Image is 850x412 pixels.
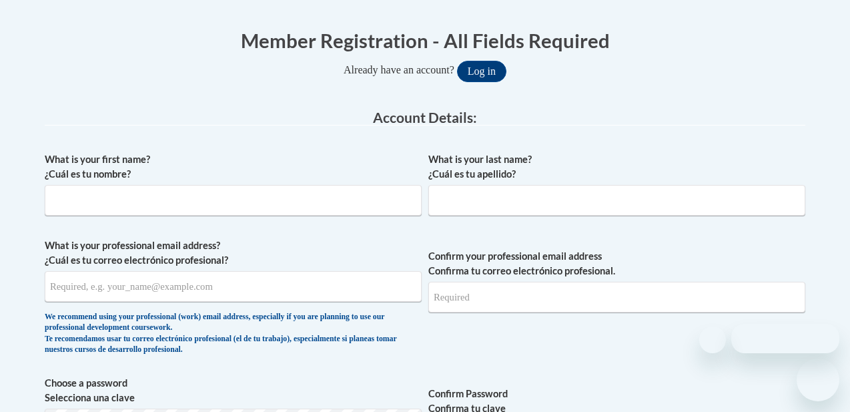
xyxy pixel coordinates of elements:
[428,282,805,313] input: Required
[797,359,839,401] iframe: Button to launch messaging window
[45,185,422,216] input: Metadata input
[45,152,422,182] label: What is your first name? ¿Cuál es tu nombre?
[428,185,805,216] input: Metadata input
[731,324,839,353] iframe: Message from company
[45,312,422,356] div: We recommend using your professional (work) email address, especially if you are planning to use ...
[45,376,422,405] label: Choose a password Selecciona una clave
[428,152,805,182] label: What is your last name? ¿Cuál es tu apellido?
[699,327,726,353] iframe: Close message
[457,61,506,82] button: Log in
[373,109,477,126] span: Account Details:
[45,27,805,54] h1: Member Registration - All Fields Required
[344,64,454,75] span: Already have an account?
[45,271,422,302] input: Metadata input
[428,249,805,278] label: Confirm your professional email address Confirma tu correo electrónico profesional.
[45,238,422,268] label: What is your professional email address? ¿Cuál es tu correo electrónico profesional?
